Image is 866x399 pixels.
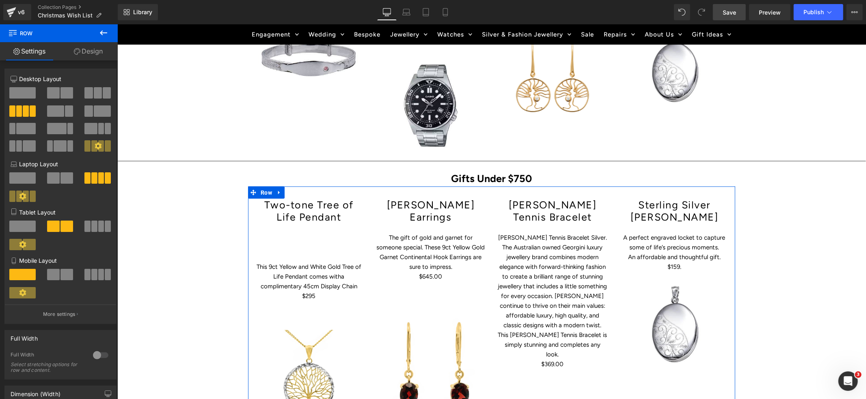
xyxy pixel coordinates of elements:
[11,330,38,342] div: Full Width
[11,352,85,360] div: Full Width
[11,208,110,217] p: Tablet Layout
[502,208,612,228] p: A perfect engraved locket to capture some of life’s precious moments.
[137,238,246,277] p: This 9ct Yellow and White Gold Tree of Life Pendant comes with
[141,162,157,174] span: Row
[416,4,436,20] a: Tablet
[259,247,368,257] p: $645.00
[11,362,84,373] div: Select stretching options for row and content.
[11,75,110,83] p: Desktop Layout
[133,9,152,16] span: Library
[436,4,455,20] a: Mobile
[259,208,368,247] p: The gift of gold and garnet for someone special. These 9ct Yellow Gold Garnet Continental Hook Ea...
[502,238,612,247] p: $159.
[43,311,76,318] p: More settings
[11,386,60,397] div: Dimension (Width)
[838,371,858,391] iframe: Intercom live chat
[511,229,603,236] span: An affordable and thoughtful gift.
[16,7,26,17] div: v6
[377,4,397,20] a: Desktop
[380,335,490,345] p: $369.00
[380,208,490,335] p: [PERSON_NAME] Tennis Bracelet Silver. The Australian owned Georgini luxury jewellery brand combin...
[11,160,110,168] p: Laptop Layout
[723,8,736,17] span: Save
[847,4,863,20] button: More
[674,4,690,20] button: Undo
[759,8,781,17] span: Preview
[38,4,118,11] a: Collection Pages
[794,4,843,20] button: Publish
[334,148,415,160] strong: Gifts Under $750
[8,24,89,42] span: Row
[11,256,110,265] p: Mobile Layout
[693,4,710,20] button: Redo
[803,9,824,15] span: Publish
[397,4,416,20] a: Laptop
[137,174,246,199] h1: Two-tone Tree of Life Pendant
[118,4,158,20] a: New Library
[259,174,368,199] h1: [PERSON_NAME] Earrings
[3,4,31,20] a: v6
[380,174,490,199] h1: [PERSON_NAME] Tennis Bracelet
[502,174,612,199] h1: Sterling Silver [PERSON_NAME]
[749,4,790,20] a: Preview
[5,305,116,324] button: More settings
[59,42,118,60] a: Design
[855,371,862,378] span: 3
[157,162,167,174] a: Expand / Collapse
[143,249,240,275] span: a complimentary 45cm Display Chain $295
[38,12,93,19] span: Christmas Wish List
